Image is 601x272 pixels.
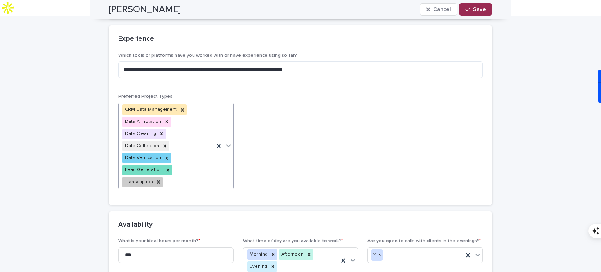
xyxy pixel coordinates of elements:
[109,4,181,15] h2: [PERSON_NAME]
[473,7,486,12] span: Save
[122,117,162,127] div: Data Annotation
[122,141,160,151] div: Data Collection
[247,249,269,260] div: Morning
[420,3,457,16] button: Cancel
[122,177,154,187] div: Transcription
[367,239,481,243] span: Are you open to calls with clients in the evenings?
[247,261,268,272] div: Evening
[118,94,173,99] span: Preferred Project Types
[433,7,451,12] span: Cancel
[122,165,164,175] div: Lead Generation
[371,249,383,261] div: Yes
[118,239,200,243] span: What is your ideal hours per month?
[122,153,162,163] div: Data Verification
[122,129,157,139] div: Data Cleaning
[122,104,178,115] div: CRM Data Management
[118,53,297,58] span: Which tools or platforms have you worked with or have experience using so far?
[459,3,492,16] button: Save
[243,239,343,243] span: What time of day are you available to work?
[279,249,305,260] div: Afternoon
[118,221,153,229] h2: Availability
[118,35,154,43] h2: Experience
